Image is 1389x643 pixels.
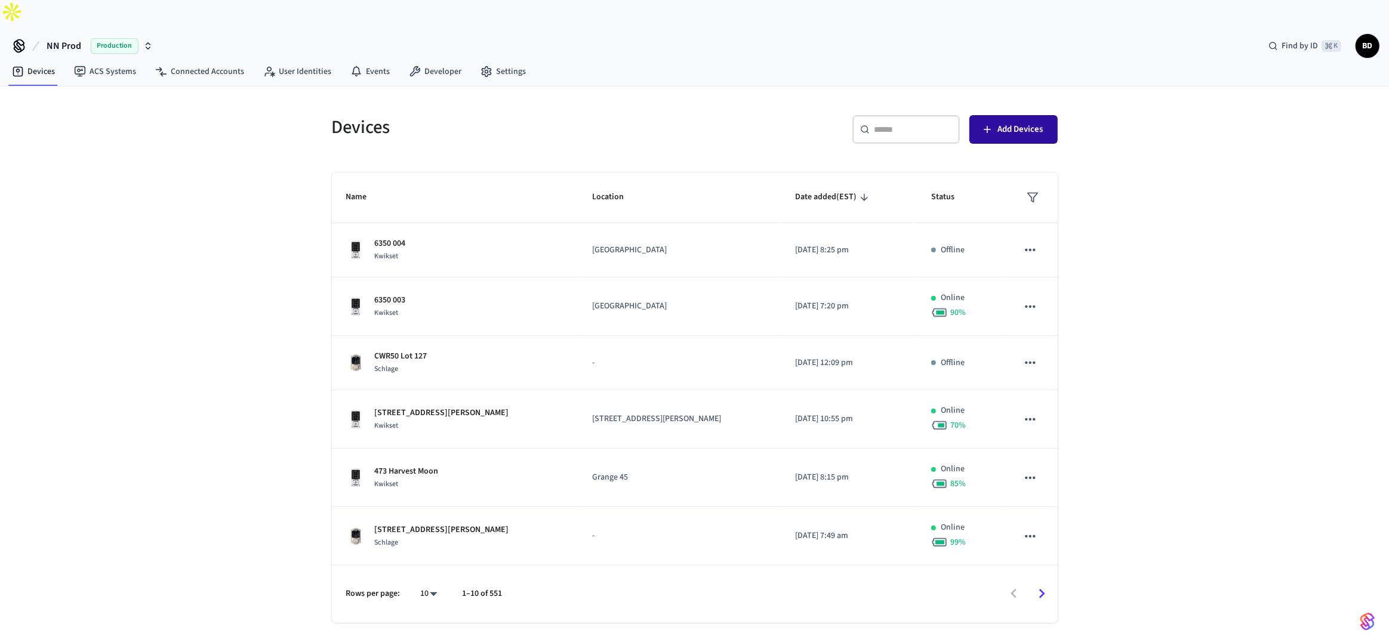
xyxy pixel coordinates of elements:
a: Developer [399,61,471,82]
p: Online [941,404,965,417]
span: Kwikset [375,251,399,261]
img: Schlage Sense Smart Deadbolt with Camelot Trim, Front [346,527,365,546]
span: Kwikset [375,421,399,431]
span: 85 % [950,478,966,490]
img: Kwikset Halo Touchscreen Wifi Enabled Smart Lock, Polished Chrome, Front [346,297,365,316]
a: Devices [2,61,64,82]
span: 90 % [950,307,966,319]
p: [GEOGRAPHIC_DATA] [593,300,767,313]
p: Offline [941,357,965,369]
span: Schlage [375,364,399,374]
p: [STREET_ADDRESS][PERSON_NAME] [375,407,509,419]
img: Kwikset Halo Touchscreen Wifi Enabled Smart Lock, Polished Chrome, Front [346,240,365,259]
span: Add Devices [998,122,1043,137]
p: Online [941,463,965,475]
button: Go to next page [1028,580,1056,608]
span: BD [1357,35,1378,57]
p: [STREET_ADDRESS][PERSON_NAME] [375,524,509,536]
div: 10 [415,585,444,602]
span: Name [346,188,383,206]
p: [DATE] 8:25 pm [795,244,903,256]
img: Kwikset Halo Touchscreen Wifi Enabled Smart Lock, Polished Chrome, Front [346,410,365,429]
span: Status [931,188,970,206]
span: Production [91,38,138,54]
img: Schlage Sense Smart Deadbolt with Camelot Trim, Front [346,353,365,372]
img: Kwikset Halo Touchscreen Wifi Enabled Smart Lock, Polished Chrome, Front [346,468,365,487]
button: BD [1356,34,1379,58]
a: User Identities [254,61,341,82]
p: [DATE] 7:20 pm [795,300,903,313]
p: [DATE] 12:09 pm [795,357,903,369]
p: - [593,357,767,369]
p: [DATE] 10:55 pm [795,413,903,425]
span: Location [593,188,640,206]
a: ACS Systems [64,61,146,82]
span: Kwikset [375,308,399,318]
p: [GEOGRAPHIC_DATA] [593,244,767,256]
p: Grange 45 [593,471,767,484]
span: 99 % [950,536,966,548]
p: 6350 003 [375,294,406,307]
span: Find by ID [1282,40,1318,52]
a: Settings [471,61,535,82]
p: 6350 004 [375,237,406,250]
p: Online [941,521,965,534]
p: - [593,530,767,542]
p: CWR50 Lot 127 [375,350,427,363]
div: Find by ID⌘ K [1259,35,1351,57]
span: Date added(EST) [795,188,872,206]
p: Offline [941,244,965,256]
p: [DATE] 7:49 am [795,530,903,542]
span: Schlage [375,537,399,548]
span: 70 % [950,419,966,431]
p: Rows per page: [346,588,401,600]
span: Kwikset [375,479,399,489]
button: Add Devices [969,115,1058,144]
p: 473 Harvest Moon [375,465,439,478]
span: NN Prod [47,39,81,53]
p: 1–10 of 551 [463,588,503,600]
p: [DATE] 8:15 pm [795,471,903,484]
h5: Devices [332,115,688,140]
p: [STREET_ADDRESS][PERSON_NAME] [593,413,767,425]
a: Connected Accounts [146,61,254,82]
span: ⌘ K [1322,40,1341,52]
a: Events [341,61,399,82]
img: SeamLogoGradient.69752ec5.svg [1360,612,1375,631]
p: Online [941,292,965,304]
